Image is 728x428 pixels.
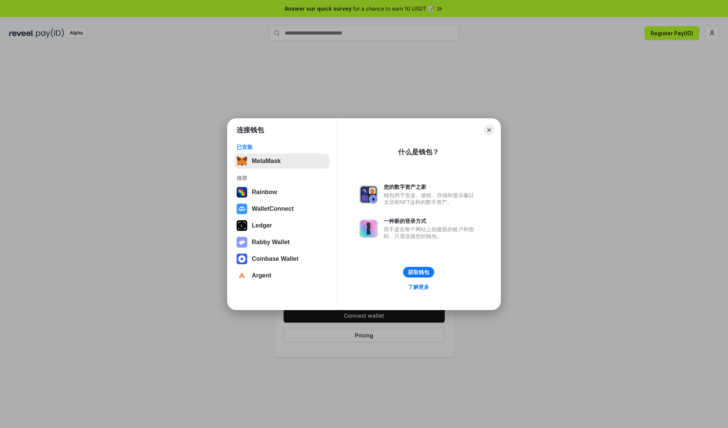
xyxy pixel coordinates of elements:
[237,254,247,264] img: svg+xml,%3Csvg%20width%3D%2228%22%20height%3D%2228%22%20viewBox%3D%220%200%2028%2028%22%20fill%3D...
[384,218,478,224] div: 一种新的登录方式
[403,282,434,292] a: 了解更多
[484,125,494,135] button: Close
[252,272,271,279] div: Argent
[359,185,378,204] img: svg+xml,%3Csvg%20xmlns%3D%22http%3A%2F%2Fwww.w3.org%2F2000%2Fsvg%22%20fill%3D%22none%22%20viewBox...
[237,156,247,166] img: svg+xml,%3Csvg%20fill%3D%22none%22%20height%3D%2233%22%20viewBox%3D%220%200%2035%2033%22%20width%...
[252,189,277,196] div: Rainbow
[252,158,281,165] div: MetaMask
[384,183,478,190] div: 您的数字资产之家
[237,144,327,151] div: 已安装
[398,147,439,157] div: 什么是钱包？
[384,226,478,240] div: 而不是在每个网站上创建新的账户和密码，只需连接您的钱包。
[252,222,272,229] div: Ledger
[237,270,247,281] img: svg+xml,%3Csvg%20width%3D%2228%22%20height%3D%2228%22%20viewBox%3D%220%200%2028%2028%22%20fill%3D...
[237,220,247,231] img: svg+xml,%3Csvg%20xmlns%3D%22http%3A%2F%2Fwww.w3.org%2F2000%2Fsvg%22%20width%3D%2228%22%20height%3...
[403,267,434,277] button: 获取钱包
[237,204,247,214] img: svg+xml,%3Csvg%20width%3D%2228%22%20height%3D%2228%22%20viewBox%3D%220%200%2028%2028%22%20fill%3D...
[252,205,294,212] div: WalletConnect
[408,284,429,290] div: 了解更多
[234,268,329,283] button: Argent
[234,251,329,267] button: Coinbase Wallet
[234,185,329,200] button: Rainbow
[234,218,329,233] button: Ledger
[237,125,264,135] h1: 连接钱包
[234,235,329,250] button: Rabby Wallet
[252,256,298,262] div: Coinbase Wallet
[234,154,329,169] button: MetaMask
[237,237,247,248] img: svg+xml,%3Csvg%20xmlns%3D%22http%3A%2F%2Fwww.w3.org%2F2000%2Fsvg%22%20fill%3D%22none%22%20viewBox...
[237,175,327,182] div: 推荐
[408,269,429,276] div: 获取钱包
[359,219,378,238] img: svg+xml,%3Csvg%20xmlns%3D%22http%3A%2F%2Fwww.w3.org%2F2000%2Fsvg%22%20fill%3D%22none%22%20viewBox...
[237,187,247,198] img: svg+xml,%3Csvg%20width%3D%22120%22%20height%3D%22120%22%20viewBox%3D%220%200%20120%20120%22%20fil...
[252,239,290,246] div: Rabby Wallet
[234,201,329,216] button: WalletConnect
[384,192,478,205] div: 钱包用于发送、接收、存储和显示像以太坊和NFT这样的数字资产。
